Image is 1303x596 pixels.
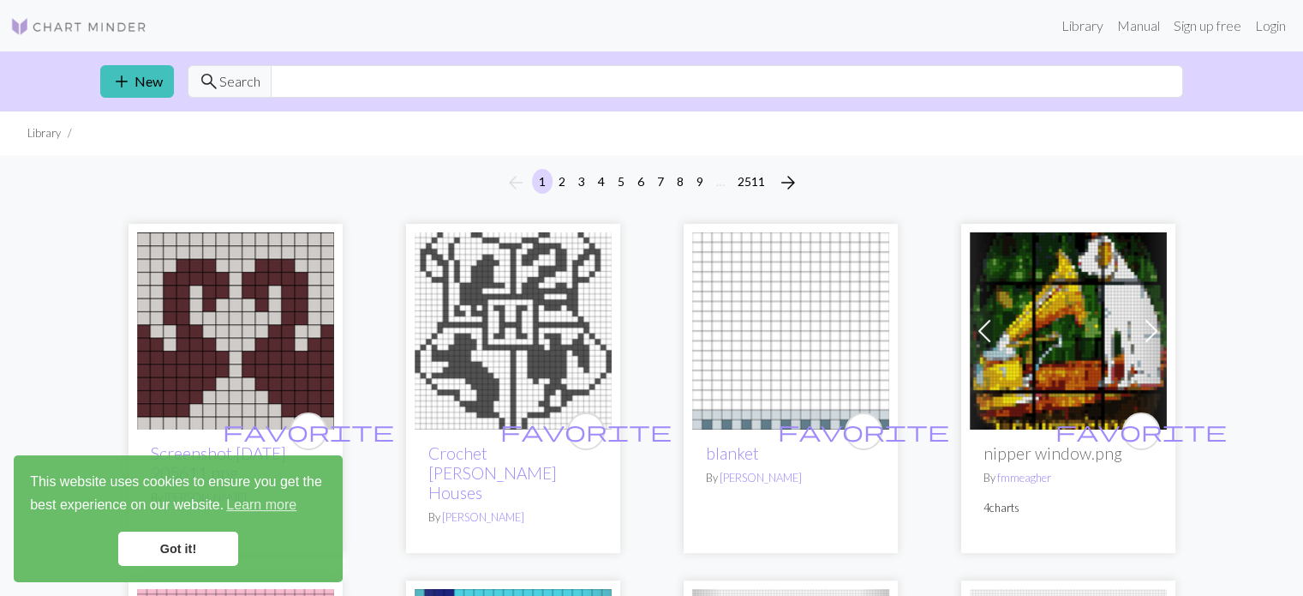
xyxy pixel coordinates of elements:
[771,169,805,196] button: Next
[970,321,1167,337] a: nipper window.png
[690,169,710,194] button: 9
[500,414,672,449] i: favourite
[997,471,1051,485] a: fmmeagher
[1055,9,1110,43] a: Library
[219,71,260,92] span: Search
[30,472,326,518] span: This website uses cookies to ensure you get the best experience on our website.
[415,321,612,337] a: Crochet Harry Potter Houses
[224,492,299,518] a: learn more about cookies
[223,414,394,449] i: favourite
[100,65,174,98] a: New
[983,500,1153,516] p: 4 charts
[778,414,949,449] i: favourite
[650,169,671,194] button: 7
[720,471,802,485] a: [PERSON_NAME]
[428,509,598,526] p: By
[670,169,690,194] button: 8
[27,125,61,141] li: Library
[567,412,605,450] button: favourite
[151,443,286,483] a: Screenshot [DATE] 205611.png
[1122,412,1160,450] button: favourite
[500,418,672,444] span: favorite
[442,510,524,524] a: [PERSON_NAME]
[1055,418,1227,444] span: favorite
[845,412,882,450] button: favourite
[706,470,876,486] p: By
[778,418,949,444] span: favorite
[290,412,327,450] button: favourite
[118,532,238,566] a: dismiss cookie message
[1110,9,1167,43] a: Manual
[111,69,132,93] span: add
[415,232,612,430] img: Crochet Harry Potter Houses
[499,169,805,196] nav: Page navigation
[611,169,631,194] button: 5
[428,443,557,503] a: Crochet [PERSON_NAME] Houses
[983,443,1153,463] h2: nipper window.png
[591,169,612,194] button: 4
[552,169,572,194] button: 2
[137,321,334,337] a: Screenshot 2024-05-04 205611.png
[137,232,334,430] img: Screenshot 2024-05-04 205611.png
[571,169,592,194] button: 3
[778,171,798,195] span: arrow_forward
[1055,414,1227,449] i: favourite
[532,169,553,194] button: 1
[1248,9,1293,43] a: Login
[10,16,147,37] img: Logo
[706,443,759,463] a: blanket
[692,321,889,337] a: blanket
[731,169,772,194] button: 2511
[199,69,219,93] span: search
[778,172,798,193] i: Next
[983,470,1153,486] p: By
[692,232,889,430] img: blanket
[14,455,343,582] div: cookieconsent
[631,169,651,194] button: 6
[970,232,1167,430] img: nipper window.png
[223,418,394,444] span: favorite
[1167,9,1248,43] a: Sign up free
